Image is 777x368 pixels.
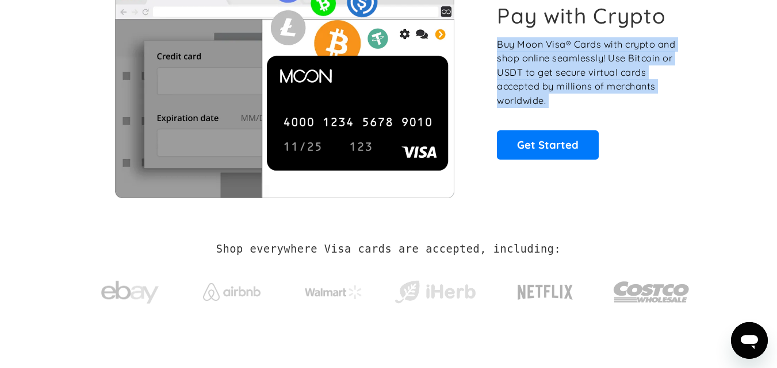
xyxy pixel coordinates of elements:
[392,277,478,307] img: iHerb
[305,285,362,299] img: Walmart
[613,259,690,319] a: Costco
[516,278,574,307] img: Netflix
[497,130,599,159] a: Get Started
[189,272,274,307] a: Airbnb
[87,263,173,316] a: ebay
[392,266,478,313] a: iHerb
[497,3,666,29] h1: Pay with Crypto
[101,274,159,311] img: ebay
[203,283,261,301] img: Airbnb
[494,266,597,312] a: Netflix
[613,270,690,313] img: Costco
[290,274,376,305] a: Walmart
[497,37,677,108] p: Buy Moon Visa® Cards with crypto and shop online seamlessly! Use Bitcoin or USDT to get secure vi...
[731,322,768,359] iframe: Pulsante per aprire la finestra di messaggistica
[216,243,561,255] h2: Shop everywhere Visa cards are accepted, including:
